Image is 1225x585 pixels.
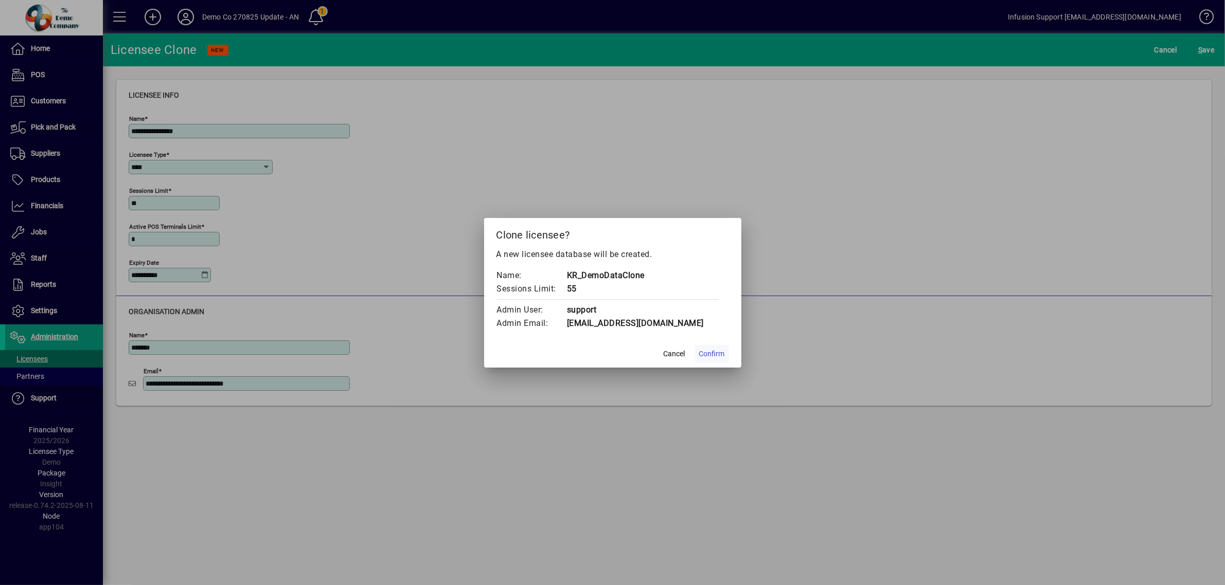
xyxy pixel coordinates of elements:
h2: Clone licensee? [484,218,741,248]
td: Sessions Limit: [496,282,567,296]
td: KR_DemoDataClone [566,269,729,282]
td: Admin Email: [496,317,567,330]
button: Confirm [695,345,729,363]
span: 55 [567,284,577,294]
td: Name: [496,269,567,282]
button: Cancel [658,345,691,363]
td: support [566,303,729,317]
span: Cancel [664,349,685,359]
td: Admin User: [496,303,567,317]
p: A new licensee database will be created. [496,248,729,261]
span: Confirm [699,349,725,359]
td: [EMAIL_ADDRESS][DOMAIN_NAME] [566,317,729,330]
